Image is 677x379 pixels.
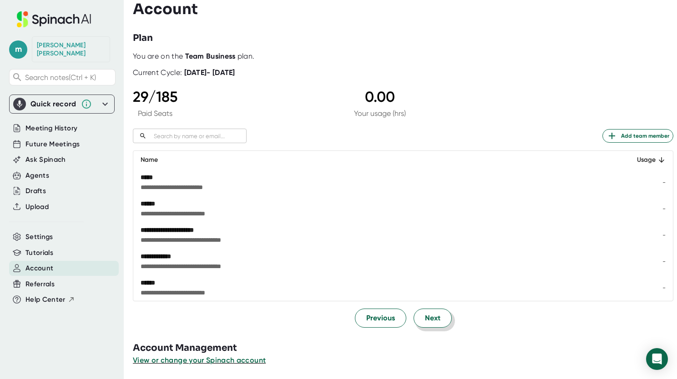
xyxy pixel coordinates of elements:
[133,356,266,364] span: View or change your Spinach account
[620,169,673,195] td: -
[133,68,235,77] div: Current Cycle:
[141,155,613,165] div: Name
[9,40,27,59] span: m
[184,68,235,77] b: [DATE] - [DATE]
[25,279,55,289] button: Referrals
[25,73,96,82] span: Search notes (Ctrl + K)
[414,309,452,328] button: Next
[25,139,80,150] button: Future Meetings
[620,274,673,301] td: -
[620,222,673,248] td: -
[25,263,53,274] button: Account
[425,313,440,324] span: Next
[25,232,53,242] button: Settings
[133,341,677,355] h3: Account Management
[606,130,669,141] span: Add team member
[30,100,76,109] div: Quick record
[25,123,77,134] button: Meeting History
[354,88,406,105] div: 0.00
[25,248,53,258] button: Tutorials
[25,186,46,196] button: Drafts
[646,348,668,370] div: Open Intercom Messenger
[354,109,406,118] div: Your usage (hrs)
[185,52,236,60] b: Team Business
[133,109,177,118] div: Paid Seats
[355,309,406,328] button: Previous
[150,131,247,141] input: Search by name or email...
[133,31,153,45] h3: Plan
[366,313,395,324] span: Previous
[602,129,673,143] button: Add team member
[25,170,49,181] button: Agents
[25,202,49,212] button: Upload
[13,95,111,113] div: Quick record
[133,355,266,366] button: View or change your Spinach account
[133,0,198,18] h3: Account
[627,155,666,165] div: Usage
[25,155,66,165] button: Ask Spinach
[620,195,673,222] td: -
[133,88,177,105] div: 29 / 185
[37,41,105,57] div: Myriam Martin
[133,52,673,61] div: You are on the plan.
[25,294,66,305] span: Help Center
[25,294,75,305] button: Help Center
[620,248,673,274] td: -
